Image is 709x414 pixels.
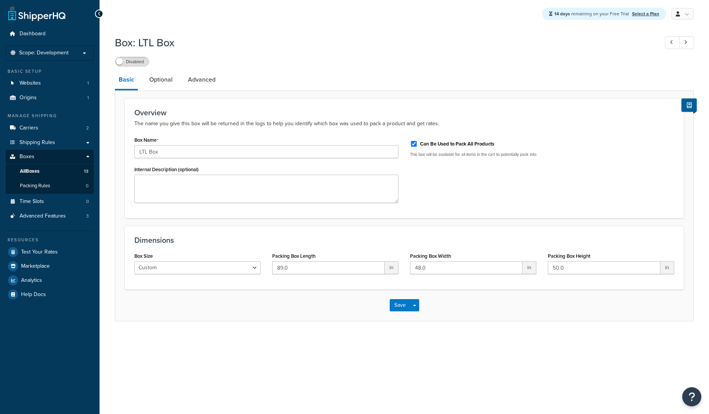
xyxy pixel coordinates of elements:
a: Time Slots0 [6,195,94,209]
span: remaining on your Free Trial [554,10,630,17]
span: Scope: Development [19,50,69,56]
span: in [385,261,399,274]
span: 0 [86,198,89,205]
label: Box Size [134,253,153,259]
h3: Dimensions [134,236,674,244]
label: Disabled [115,57,149,66]
label: Can Be Used to Pack All Products [420,141,494,147]
button: Show Help Docs [681,98,697,112]
a: Basic [115,70,138,90]
label: Packing Box Width [410,253,451,259]
li: Boxes [6,150,94,193]
a: Carriers2 [6,121,94,135]
label: Packing Box Length [272,253,315,259]
a: Dashboard [6,27,94,41]
a: Packing Rules0 [6,179,94,193]
span: Packing Rules [20,183,50,189]
a: Boxes [6,150,94,164]
h3: Overview [134,108,674,117]
span: Shipping Rules [20,139,55,146]
span: Advanced Features [20,213,66,219]
a: Websites1 [6,76,94,90]
span: 0 [86,183,88,189]
li: Time Slots [6,195,94,209]
span: 1 [87,80,89,87]
a: AllBoxes13 [6,164,94,178]
a: Shipping Rules [6,136,94,150]
span: 1 [87,95,89,101]
a: Origins1 [6,91,94,105]
li: Origins [6,91,94,105]
button: Open Resource Center [682,387,701,406]
label: Packing Box Height [548,253,590,259]
h1: Box: LTL Box [115,35,651,50]
div: Resources [6,237,94,243]
span: in [660,261,674,274]
span: Dashboard [20,31,46,37]
button: Save [390,299,410,311]
span: Time Slots [20,198,44,205]
span: Origins [20,95,37,101]
span: in [523,261,536,274]
a: Optional [145,70,176,89]
span: Boxes [20,154,34,160]
li: Carriers [6,121,94,135]
span: 3 [86,213,89,219]
span: All Boxes [20,168,39,175]
span: Websites [20,80,41,87]
a: Test Your Rates [6,245,94,259]
a: Select a Plan [632,10,659,17]
strong: 14 days [554,10,570,17]
a: Advanced [184,70,219,89]
div: Basic Setup [6,68,94,75]
a: Marketplace [6,259,94,273]
li: Websites [6,76,94,90]
span: Carriers [20,125,38,131]
p: This box will be available for all items in the cart to potentially pack into [410,152,674,157]
li: Advanced Features [6,209,94,223]
a: Previous Record [665,36,680,49]
div: Manage Shipping [6,113,94,119]
a: Analytics [6,273,94,287]
span: 2 [86,125,89,131]
span: Help Docs [21,291,46,298]
span: Marketplace [21,263,50,270]
a: Help Docs [6,288,94,301]
span: Analytics [21,277,42,284]
p: The name you give this box will be returned in the logs to help you identify which box was used t... [134,119,674,128]
a: Next Record [679,36,694,49]
span: Test Your Rates [21,249,58,255]
label: Internal Description (optional) [134,167,199,172]
span: 13 [84,168,88,175]
li: Packing Rules [6,179,94,193]
label: Box Name [134,137,158,143]
a: Advanced Features3 [6,209,94,223]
